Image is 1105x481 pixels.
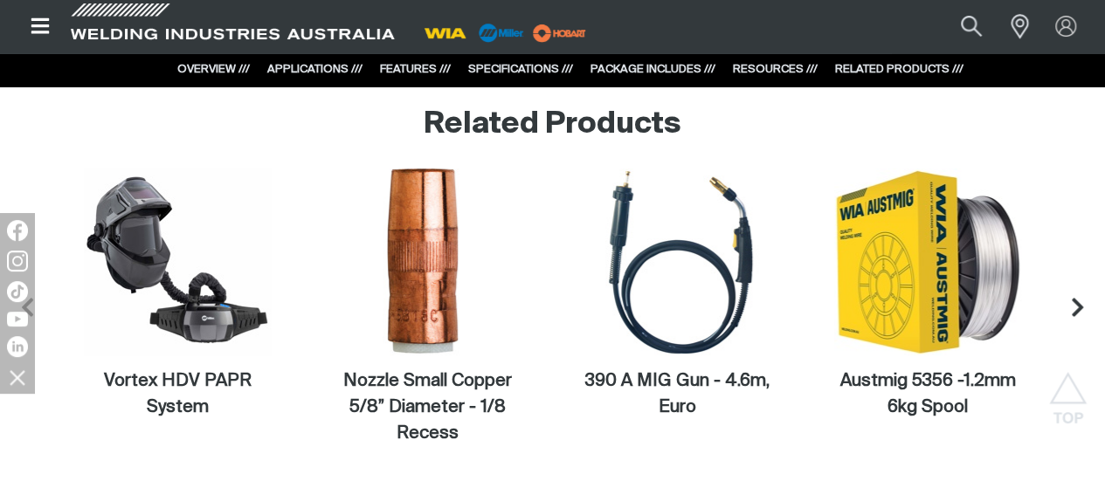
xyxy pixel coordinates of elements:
[584,368,771,421] figcaption: 390 A MIG Gun - 4.6m, Euro
[7,251,28,271] img: Instagram
[468,64,573,75] a: SPECIFICATIONS ///
[334,168,521,355] img: Nozzle Small Copper 5/8” Diameter - 1/8 Recess
[7,220,28,241] img: Facebook
[84,368,271,421] figcaption: Vortex HDV PAPR System
[942,7,1001,46] button: Search products
[334,368,521,447] figcaption: Nozzle Small Copper 5/8” Diameter - 1/8 Recess
[834,368,1021,421] figcaption: Austmig 5356 -1.2mm 6kg Spool
[380,64,451,75] a: FEATURES ///
[3,362,32,392] img: hide socials
[920,7,1001,46] input: Product name or item number...
[834,168,1021,355] img: Austmig 5356 -1.2mm 6kg Spool
[84,168,271,355] img: Vortex HDV PAPR System
[1053,283,1102,333] button: Next slide
[302,168,552,447] a: Nozzle Small Copper 5/8” Diameter - 1/8 RecessNozzle Small Copper 5/8” Diameter - 1/8 Recess
[590,64,715,75] a: PACKAGE INCLUDES ///
[528,26,591,39] a: miller
[528,20,591,46] img: miller
[733,64,818,75] a: RESOURCES ///
[1048,372,1088,411] button: Scroll to top
[267,64,363,75] a: APPLICATIONS ///
[177,64,250,75] a: OVERVIEW ///
[7,336,28,357] img: LinkedIn
[7,281,28,302] img: TikTok
[553,168,803,421] a: 390 A MIG Gun - 4.6m, Euro390 A MIG Gun - 4.6m, Euro
[14,106,1091,144] h2: Related Products
[7,312,28,326] img: YouTube
[835,64,963,75] a: RELATED PRODUCTS ///
[52,168,302,421] a: Vortex HDV PAPR System Vortex HDV PAPR System
[584,168,771,355] img: 390 A MIG Gun - 4.6m, Euro
[803,168,1053,421] a: Austmig 5356 -1.2mm 6kg SpoolAustmig 5356 -1.2mm 6kg Spool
